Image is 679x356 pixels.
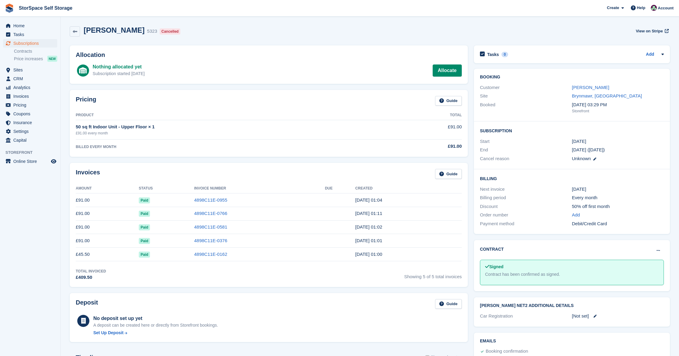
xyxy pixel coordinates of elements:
a: menu [3,110,57,118]
td: £91.00 [76,207,139,220]
th: Total [404,110,462,120]
a: menu [3,92,57,101]
a: Set Up Deposit [93,330,218,336]
span: Analytics [13,83,50,92]
th: Invoice Number [194,184,325,193]
th: Product [76,110,404,120]
td: £91.00 [404,120,462,139]
div: [DATE] [572,186,664,193]
a: Price increases NEW [14,55,57,62]
span: Paid [139,252,150,258]
span: Storefront [5,150,60,156]
a: 4898C11E-0955 [194,197,227,203]
h2: Deposit [76,299,98,309]
div: Every month [572,194,664,201]
div: Nothing allocated yet [93,63,145,71]
time: 2022-08-20 00:11:21 UTC [355,211,382,216]
div: 50 sq ft Indoor Unit - Upper Floor × 1 [76,124,404,130]
a: Allocate [433,64,462,77]
td: £91.00 [76,193,139,207]
a: menu [3,127,57,136]
div: Contract has been confirmed as signed. [485,271,659,278]
span: Pricing [13,101,50,109]
span: Online Store [13,157,50,166]
h2: Emails [480,339,664,344]
div: Discount [480,203,572,210]
span: Price increases [14,56,43,62]
a: menu [3,39,57,48]
div: No deposit set up yet [93,315,218,322]
span: Settings [13,127,50,136]
a: menu [3,66,57,74]
span: Paid [139,238,150,244]
div: End [480,147,572,153]
span: Insurance [13,118,50,127]
a: menu [3,21,57,30]
a: menu [3,101,57,109]
a: Guide [435,299,462,309]
td: £91.00 [76,220,139,234]
h2: [PERSON_NAME] [84,26,145,34]
div: Booked [480,101,572,114]
div: Cancel reason [480,155,572,162]
h2: Invoices [76,169,100,179]
a: menu [3,74,57,83]
div: Booking confirmation [486,348,528,355]
div: NEW [47,56,57,62]
span: Paid [139,224,150,230]
h2: Billing [480,175,664,181]
a: [PERSON_NAME] [572,85,609,90]
a: menu [3,30,57,39]
td: £91.00 [76,234,139,248]
img: Ross Hadlington [651,5,657,11]
a: Contracts [14,48,57,54]
span: Capital [13,136,50,144]
div: Set Up Deposit [93,330,124,336]
img: stora-icon-8386f47178a22dfd0bd8f6a31ec36ba5ce8667c1dd55bd0f319d3a0aa187defe.svg [5,4,14,13]
span: CRM [13,74,50,83]
div: Total Invoiced [76,269,106,274]
a: menu [3,157,57,166]
div: Next invoice [480,186,572,193]
p: A deposit can be created here or directly from Storefront bookings. [93,322,218,328]
a: Add [572,212,580,219]
a: menu [3,118,57,127]
div: £91.00 [404,143,462,150]
span: Create [607,5,619,11]
th: Due [325,184,355,193]
h2: Allocation [76,51,462,58]
a: 4898C11E-0376 [194,238,227,243]
th: Status [139,184,194,193]
div: Subscription started [DATE] [93,71,145,77]
a: 4898C11E-0766 [194,211,227,216]
div: 50% off first month [572,203,664,210]
span: Coupons [13,110,50,118]
a: Add [646,51,654,58]
div: Car Registration [480,313,572,320]
time: 2022-06-20 00:01:05 UTC [355,238,382,243]
span: Invoices [13,92,50,101]
a: Guide [435,169,462,179]
div: Billing period [480,194,572,201]
a: StorSpace Self Storage [16,3,75,13]
span: Paid [139,211,150,217]
div: Customer [480,84,572,91]
span: [DATE] ([DATE]) [572,147,605,152]
div: Debit/Credit Card [572,220,664,227]
div: £91.00 every month [76,130,404,136]
div: Storefront [572,108,664,114]
h2: Pricing [76,96,96,106]
a: Brynmawr, [GEOGRAPHIC_DATA] [572,93,642,98]
span: Help [637,5,645,11]
time: 2022-05-20 00:00:00 UTC [572,138,586,145]
h2: Tasks [487,52,499,57]
div: Order number [480,212,572,219]
div: 5323 [147,28,157,35]
div: Site [480,93,572,100]
h2: Booking [480,75,664,80]
span: Sites [13,66,50,74]
a: View on Stripe [633,26,670,36]
time: 2022-07-20 00:02:06 UTC [355,224,382,229]
h2: [PERSON_NAME] Net2 Additional Details [480,303,664,308]
a: 4898C11E-0162 [194,252,227,257]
